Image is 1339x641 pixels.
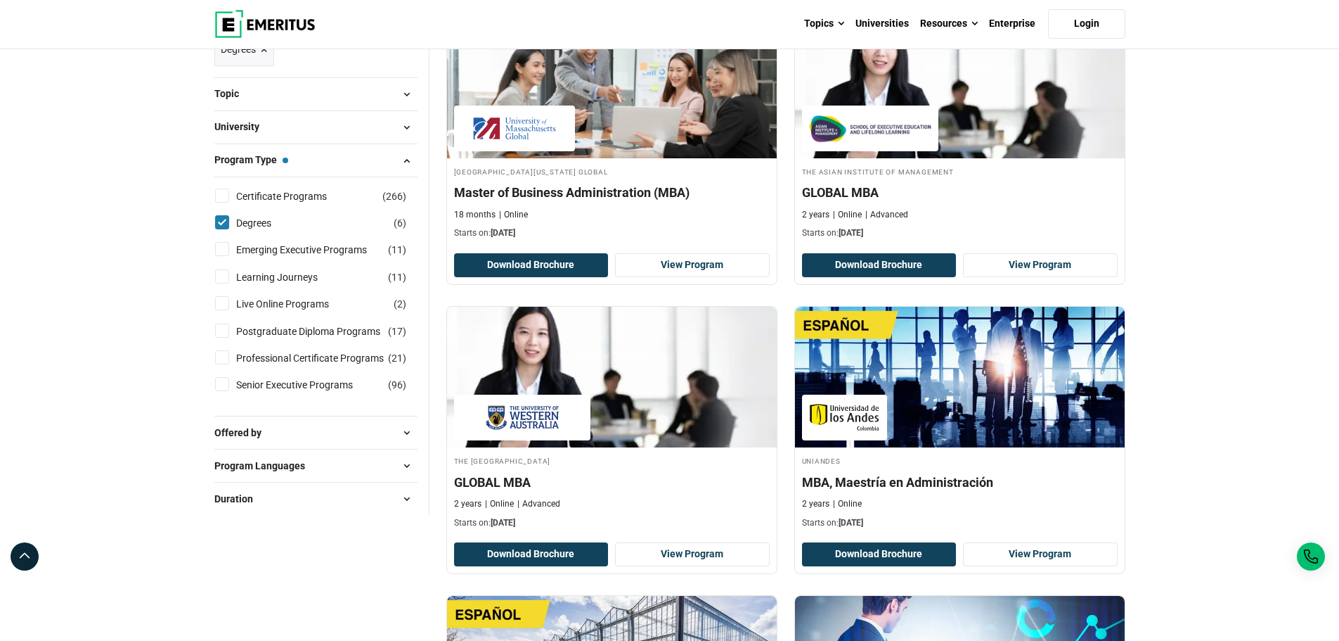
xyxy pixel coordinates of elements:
[795,307,1125,536] a: Business Management Course by Uniandes - October 27, 2025 Uniandes Uniandes MBA, Maestría en Admi...
[392,244,403,255] span: 11
[214,117,418,138] button: University
[392,326,403,337] span: 17
[865,209,908,221] p: Advanced
[491,518,515,528] span: [DATE]
[454,455,770,467] h4: The [GEOGRAPHIC_DATA]
[839,518,863,528] span: [DATE]
[394,296,406,312] span: ( )
[499,209,528,221] p: Online
[802,227,1118,239] p: Starts on:
[388,242,406,258] span: ( )
[802,253,957,277] button: Download Brochure
[447,18,777,158] img: Master of Business Administration (MBA) | Online Business Management Course
[388,350,406,366] span: ( )
[454,227,770,239] p: Starts on:
[485,498,514,510] p: Online
[236,324,408,339] a: Postgraduate Diploma Programs
[454,253,609,277] button: Download Brochure
[214,455,418,476] button: Program Languages
[615,253,770,277] a: View Program
[802,474,1118,491] h4: MBA, Maestría en Administración
[454,498,481,510] p: 2 years
[447,307,777,448] img: GLOBAL MBA | Online Business Management Course
[795,18,1125,247] a: Business Management Course by The Asian Institute of Management - September 30, 2025 The Asian In...
[461,113,568,144] img: University of Massachusetts Global
[214,488,418,509] button: Duration
[214,119,271,134] span: University
[214,84,418,105] button: Topic
[388,324,406,339] span: ( )
[802,184,1118,201] h4: GLOBAL MBA
[236,189,355,204] a: Certificate Programs
[963,542,1118,566] a: View Program
[833,498,862,510] p: Online
[802,165,1118,177] h4: The Asian Institute of Management
[795,307,1125,448] img: MBA, Maestría en Administración | Online Business Management Course
[809,402,880,433] img: Uniandes
[454,474,770,491] h4: GLOBAL MBA
[802,542,957,566] button: Download Brochure
[454,517,770,529] p: Starts on:
[454,542,609,566] button: Download Brochure
[236,350,412,366] a: Professional Certificate Programs
[392,379,403,391] span: 96
[795,18,1125,158] img: GLOBAL MBA | Online Business Management Course
[394,215,406,231] span: ( )
[454,209,496,221] p: 18 months
[236,377,381,393] a: Senior Executive Programs
[491,228,515,238] span: [DATE]
[397,298,403,310] span: 2
[963,253,1118,277] a: View Program
[236,296,357,312] a: Live Online Programs
[809,113,931,144] img: The Asian Institute of Management
[382,189,406,204] span: ( )
[802,517,1118,529] p: Starts on:
[214,152,288,167] span: Program Type
[802,455,1118,467] h4: Uniandes
[386,191,403,202] span: 266
[214,422,418,443] button: Offered by
[214,491,264,507] span: Duration
[221,42,256,57] span: Degrees
[839,228,863,238] span: [DATE]
[214,425,273,440] span: Offered by
[397,217,403,229] span: 6
[454,165,770,177] h4: [GEOGRAPHIC_DATA][US_STATE] Global
[214,458,316,474] span: Program Languages
[388,269,406,285] span: ( )
[236,269,346,285] a: Learning Journeys
[802,498,829,510] p: 2 years
[447,18,777,247] a: Business Management Course by University of Massachusetts Global - September 29, 2025 University ...
[392,353,403,364] span: 21
[615,542,770,566] a: View Program
[236,242,395,258] a: Emerging Executive Programs
[517,498,560,510] p: Advanced
[214,33,274,66] a: Degrees ×
[802,209,829,221] p: 2 years
[461,402,583,433] img: The University of Western Australia
[214,86,250,101] span: Topic
[392,272,403,283] span: 11
[1048,9,1125,39] a: Login
[261,39,268,60] span: ×
[388,377,406,393] span: ( )
[454,184,770,201] h4: Master of Business Administration (MBA)
[236,215,299,231] a: Degrees
[833,209,862,221] p: Online
[214,150,418,171] button: Program Type
[447,307,777,536] a: Business Management Course by The University of Western Australia - September 30, 2025 The Univer...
